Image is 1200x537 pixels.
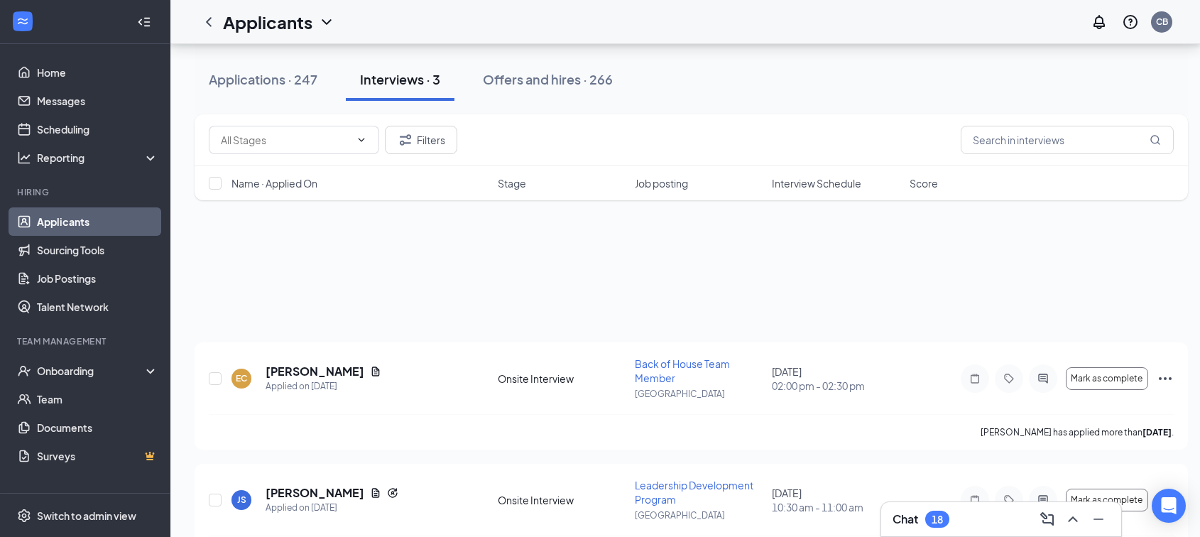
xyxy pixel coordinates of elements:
[37,207,158,236] a: Applicants
[1039,511,1056,528] svg: ComposeMessage
[385,126,457,154] button: Filter Filters
[200,13,217,31] svg: ChevronLeft
[966,373,983,384] svg: Note
[1062,508,1084,531] button: ChevronUp
[37,115,158,143] a: Scheduling
[498,176,526,190] span: Stage
[17,186,156,198] div: Hiring
[37,236,158,264] a: Sourcing Tools
[209,70,317,88] div: Applications · 247
[37,293,158,321] a: Talent Network
[318,13,335,31] svg: ChevronDown
[37,364,146,378] div: Onboarding
[237,494,246,506] div: JS
[910,176,938,190] span: Score
[17,509,31,523] svg: Settings
[635,388,763,400] p: [GEOGRAPHIC_DATA]
[1035,494,1052,506] svg: ActiveChat
[370,487,381,499] svg: Document
[37,413,158,442] a: Documents
[772,364,900,393] div: [DATE]
[1091,13,1108,31] svg: Notifications
[1152,489,1186,523] div: Open Intercom Messenger
[961,126,1174,154] input: Search in interviews
[266,485,364,501] h5: [PERSON_NAME]
[772,500,900,514] span: 10:30 am - 11:00 am
[1157,370,1174,387] svg: Ellipses
[1142,427,1172,438] b: [DATE]
[966,494,983,506] svg: Note
[37,264,158,293] a: Job Postings
[17,335,156,347] div: Team Management
[360,70,440,88] div: Interviews · 3
[772,379,900,393] span: 02:00 pm - 02:30 pm
[772,176,861,190] span: Interview Schedule
[1150,134,1161,146] svg: MagnifyingGlass
[1071,374,1142,384] span: Mark as complete
[498,493,626,507] div: Onsite Interview
[1122,13,1139,31] svg: QuestionInfo
[772,486,900,514] div: [DATE]
[37,151,159,165] div: Reporting
[1066,489,1148,511] button: Mark as complete
[1035,373,1052,384] svg: ActiveChat
[1090,511,1107,528] svg: Minimize
[37,509,136,523] div: Switch to admin view
[231,176,317,190] span: Name · Applied On
[635,176,688,190] span: Job posting
[37,385,158,413] a: Team
[981,426,1174,438] p: [PERSON_NAME] has applied more than .
[1087,508,1110,531] button: Minimize
[37,58,158,87] a: Home
[223,10,312,34] h1: Applicants
[1066,367,1148,390] button: Mark as complete
[932,514,943,526] div: 18
[221,132,350,148] input: All Stages
[17,151,31,165] svg: Analysis
[370,366,381,377] svg: Document
[266,501,398,515] div: Applied on [DATE]
[635,479,753,506] span: Leadership Development Program
[137,15,151,29] svg: Collapse
[236,372,247,384] div: EC
[397,131,414,148] svg: Filter
[1071,495,1142,505] span: Mark as complete
[37,87,158,115] a: Messages
[37,442,158,470] a: SurveysCrown
[893,511,918,527] h3: Chat
[356,134,367,146] svg: ChevronDown
[1156,16,1168,28] div: CB
[483,70,613,88] div: Offers and hires · 266
[498,371,626,386] div: Onsite Interview
[635,357,730,384] span: Back of House Team Member
[1064,511,1081,528] svg: ChevronUp
[387,487,398,499] svg: Reapply
[1000,373,1018,384] svg: Tag
[1000,494,1018,506] svg: Tag
[16,14,30,28] svg: WorkstreamLogo
[266,364,364,379] h5: [PERSON_NAME]
[17,364,31,378] svg: UserCheck
[635,509,763,521] p: [GEOGRAPHIC_DATA]
[266,379,381,394] div: Applied on [DATE]
[1036,508,1059,531] button: ComposeMessage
